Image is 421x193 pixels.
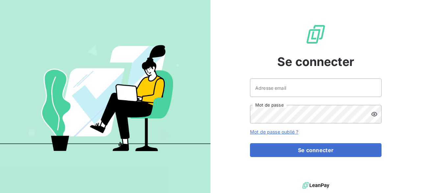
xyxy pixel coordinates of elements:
input: placeholder [250,79,382,97]
img: logo [302,180,329,190]
span: Se connecter [277,53,354,71]
a: Mot de passe oublié ? [250,129,298,135]
button: Se connecter [250,143,382,157]
img: Logo LeanPay [305,24,326,45]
